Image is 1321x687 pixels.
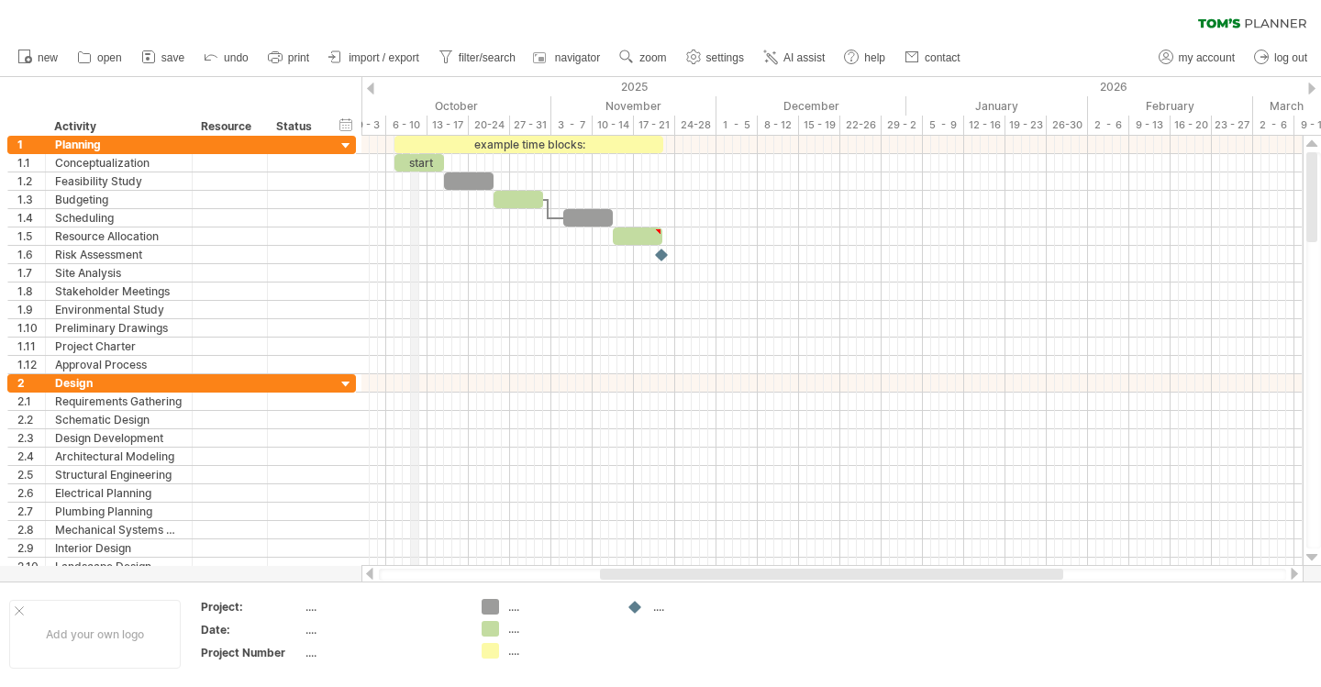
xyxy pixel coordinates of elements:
div: .... [305,599,460,615]
div: 9 - 13 [1129,116,1171,135]
span: navigator [555,51,600,64]
div: .... [508,599,608,615]
div: 13 - 17 [427,116,469,135]
div: 1.12 [17,356,45,373]
div: 2.3 [17,429,45,447]
a: navigator [530,46,605,70]
div: December 2025 [716,96,906,116]
div: Project Charter [55,338,183,355]
div: 8 - 12 [758,116,799,135]
div: Project Number [201,645,302,660]
div: 2.9 [17,539,45,557]
div: 2 - 6 [1088,116,1129,135]
a: log out [1249,46,1313,70]
div: 3 - 7 [551,116,593,135]
span: undo [224,51,249,64]
div: 1.10 [17,319,45,337]
div: Environmental Study [55,301,183,318]
div: November 2025 [551,96,716,116]
div: Scheduling [55,209,183,227]
div: 5 - 9 [923,116,964,135]
span: zoom [639,51,666,64]
div: 6 - 10 [386,116,427,135]
div: Design Development [55,429,183,447]
span: save [161,51,184,64]
span: help [864,51,885,64]
a: new [13,46,63,70]
div: 12 - 16 [964,116,1005,135]
div: .... [305,622,460,637]
span: log out [1274,51,1307,64]
div: 2.1 [17,393,45,410]
div: Date: [201,622,302,637]
a: undo [199,46,254,70]
div: Resource Allocation [55,227,183,245]
div: 2.6 [17,484,45,502]
div: .... [508,643,608,659]
div: 20-24 [469,116,510,135]
div: January 2026 [906,96,1088,116]
div: 1 [17,136,45,153]
div: 1.2 [17,172,45,190]
div: 1.9 [17,301,45,318]
span: print [288,51,309,64]
div: .... [653,599,753,615]
span: import / export [349,51,419,64]
div: Add your own logo [9,600,181,669]
div: 1.6 [17,246,45,263]
a: save [137,46,190,70]
div: 19 - 23 [1005,116,1047,135]
div: 1.5 [17,227,45,245]
div: Site Analysis [55,264,183,282]
div: 29 - 3 [345,116,386,135]
div: 27 - 31 [510,116,551,135]
a: filter/search [434,46,521,70]
div: Design [55,374,183,392]
div: .... [305,645,460,660]
div: 24-28 [675,116,716,135]
span: contact [925,51,960,64]
div: 1.8 [17,283,45,300]
div: Feasibility Study [55,172,183,190]
div: Planning [55,136,183,153]
div: 2 - 6 [1253,116,1294,135]
a: help [839,46,891,70]
div: start [394,154,444,172]
div: 2.2 [17,411,45,428]
a: open [72,46,128,70]
div: Project: [201,599,302,615]
div: Plumbing Planning [55,503,183,520]
div: Stakeholder Meetings [55,283,183,300]
div: 1.4 [17,209,45,227]
div: 22-26 [840,116,882,135]
a: contact [900,46,966,70]
div: 23 - 27 [1212,116,1253,135]
div: 1.1 [17,154,45,172]
div: 16 - 20 [1171,116,1212,135]
span: open [97,51,122,64]
div: 1.3 [17,191,45,208]
div: Preliminary Drawings [55,319,183,337]
div: 26-30 [1047,116,1088,135]
div: February 2026 [1088,96,1253,116]
div: 1.7 [17,264,45,282]
div: Structural Engineering [55,466,183,483]
div: Activity [54,117,182,136]
a: settings [682,46,749,70]
div: 15 - 19 [799,116,840,135]
div: Interior Design [55,539,183,557]
span: filter/search [459,51,516,64]
div: 17 - 21 [634,116,675,135]
div: Electrical Planning [55,484,183,502]
div: Resource [201,117,257,136]
div: 29 - 2 [882,116,923,135]
div: Landscape Design [55,558,183,575]
a: my account [1154,46,1240,70]
div: 1.11 [17,338,45,355]
div: Architectural Modeling [55,448,183,465]
div: Budgeting [55,191,183,208]
div: Conceptualization [55,154,183,172]
div: 2.8 [17,521,45,538]
div: October 2025 [361,96,551,116]
div: 2.5 [17,466,45,483]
